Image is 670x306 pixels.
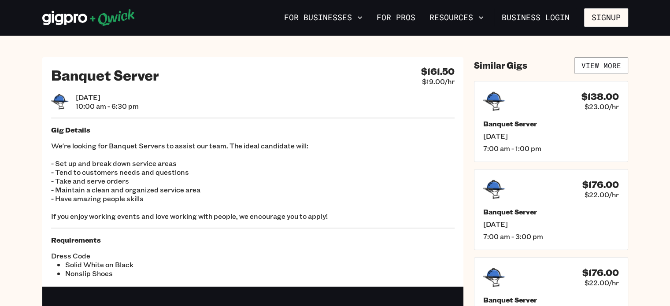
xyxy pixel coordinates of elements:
[483,295,619,304] h5: Banquet Server
[51,141,455,221] p: We're looking for Banquet Servers to assist our team. The ideal candidate will: - Set up and brea...
[421,66,455,77] h4: $161.50
[474,81,628,162] a: $138.00$23.00/hrBanquet Server[DATE]7:00 am - 1:00 pm
[585,102,619,111] span: $23.00/hr
[483,119,619,128] h5: Banquet Server
[582,179,619,190] h4: $176.00
[474,169,628,250] a: $176.00$22.00/hrBanquet Server[DATE]7:00 am - 3:00 pm
[474,60,527,71] h4: Similar Gigs
[65,260,253,269] li: Solid White on Black
[51,236,455,244] h5: Requirements
[574,57,628,74] a: View More
[494,8,577,27] a: Business Login
[422,77,455,86] span: $19.00/hr
[65,269,253,278] li: Nonslip Shoes
[76,93,139,102] span: [DATE]
[483,207,619,216] h5: Banquet Server
[426,10,487,25] button: Resources
[582,267,619,278] h4: $176.00
[76,102,139,111] span: 10:00 am - 6:30 pm
[483,144,619,153] span: 7:00 am - 1:00 pm
[585,190,619,199] span: $22.00/hr
[51,66,159,84] h2: Banquet Server
[373,10,419,25] a: For Pros
[51,125,455,134] h5: Gig Details
[483,220,619,229] span: [DATE]
[51,251,253,260] span: Dress Code
[585,278,619,287] span: $22.00/hr
[483,132,619,140] span: [DATE]
[581,91,619,102] h4: $138.00
[281,10,366,25] button: For Businesses
[483,232,619,241] span: 7:00 am - 3:00 pm
[584,8,628,27] button: Signup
